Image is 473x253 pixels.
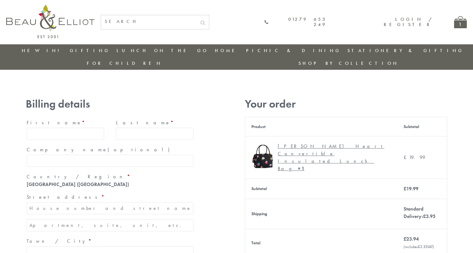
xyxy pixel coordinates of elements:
span: £ [423,213,426,220]
bdi: 3.95 [423,213,435,220]
th: Subtotal [397,117,447,136]
label: First name [27,118,104,128]
a: For Children [87,60,162,66]
span: (optional) [108,146,173,153]
span: £ [404,154,409,161]
a: Gifting [70,47,110,54]
strong: [GEOGRAPHIC_DATA] ([GEOGRAPHIC_DATA]) [27,181,129,188]
label: Street address [27,192,193,202]
label: Country / Region [27,172,193,182]
a: Login / Register [384,16,432,28]
th: Shipping [245,199,397,229]
a: Emily convertible lunch bag [PERSON_NAME] Heart Convertible Insulated Lunch Bag× 1 [251,143,391,172]
small: (includes VAT) [404,244,434,249]
bdi: 19.99 [404,185,418,192]
input: House number and street name [27,202,193,214]
span: £ [404,236,406,242]
a: Lunch On The Go [117,47,208,54]
a: Picnic & Dining [246,47,341,54]
bdi: 23.94 [404,236,419,242]
label: Last name [116,118,193,128]
span: £ [404,185,406,192]
a: 01279 653 249 [264,17,327,28]
span: £ [418,244,420,249]
a: 1 [454,16,467,28]
img: logo [6,5,95,38]
a: New in! [22,47,63,54]
img: Emily convertible lunch bag [251,145,275,168]
a: Shop by collection [298,60,399,66]
label: Company name [27,145,193,155]
label: Town / City [27,236,193,246]
bdi: 19.99 [404,154,425,161]
input: SEARCH [101,15,197,28]
a: Stationery & Gifting [347,47,464,54]
div: [PERSON_NAME] Heart Convertible Insulated Lunch Bag [278,143,387,172]
span: 3.33 [418,244,427,249]
th: Subtotal [245,179,397,199]
th: Product [245,117,397,136]
a: Home [215,47,240,54]
strong: × 1 [298,165,304,172]
h3: Billing details [26,98,194,110]
h3: Your order [245,98,447,110]
input: Apartment, suite, unit, etc. (optional) [27,219,193,231]
label: Standard Delivery: [404,206,435,220]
